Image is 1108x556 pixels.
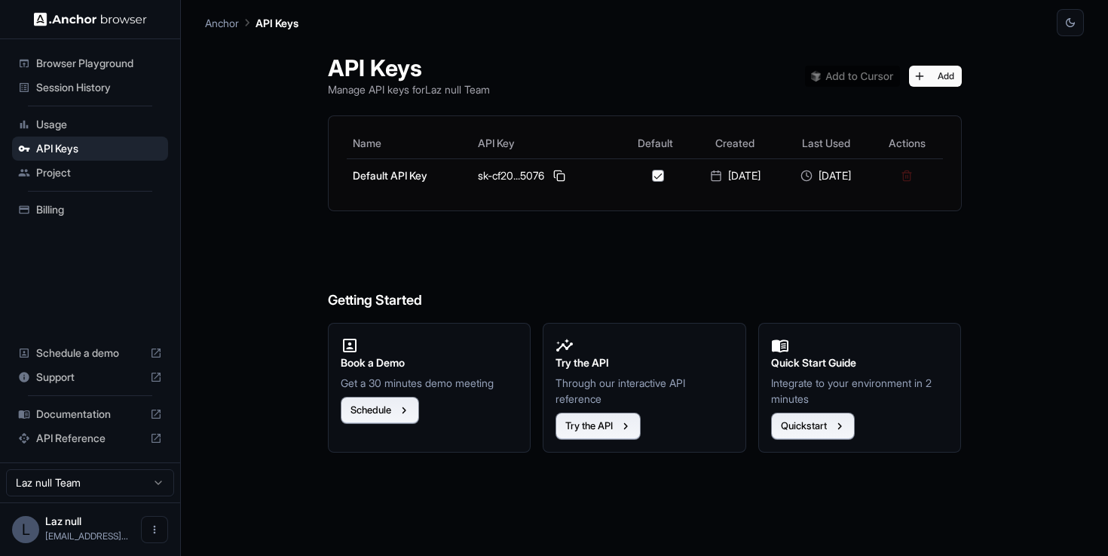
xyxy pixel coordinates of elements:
[556,375,733,407] p: Through our interactive API reference
[12,112,168,137] div: Usage
[36,202,162,217] span: Billing
[12,516,39,543] div: L
[12,75,168,100] div: Session History
[771,413,855,440] button: Quickstart
[45,515,81,527] span: Laz null
[12,137,168,161] div: API Keys
[871,128,942,158] th: Actions
[45,530,128,542] span: dimazkid@gmail.com
[36,431,144,446] span: API Reference
[556,413,641,440] button: Try the API
[781,128,871,158] th: Last Used
[328,54,490,81] h1: API Keys
[341,375,519,391] p: Get a 30 minutes demo meeting
[771,375,949,407] p: Integrate to your environment in 2 minutes
[787,168,865,183] div: [DATE]
[205,15,239,31] p: Anchor
[36,141,162,156] span: API Keys
[341,355,519,371] h2: Book a Demo
[771,355,949,371] h2: Quick Start Guide
[12,341,168,365] div: Schedule a demo
[36,117,162,132] span: Usage
[205,14,298,31] nav: breadcrumb
[328,229,962,312] h6: Getting Started
[36,407,144,422] span: Documentation
[34,12,147,26] img: Anchor Logo
[347,128,473,158] th: Name
[550,167,568,185] button: Copy API key
[472,128,620,158] th: API Key
[36,370,144,385] span: Support
[621,128,690,158] th: Default
[12,51,168,75] div: Browser Playground
[36,346,144,361] span: Schedule a demo
[696,168,774,183] div: [DATE]
[556,355,733,371] h2: Try the API
[478,167,614,185] div: sk-cf20...5076
[36,56,162,71] span: Browser Playground
[690,128,780,158] th: Created
[36,80,162,95] span: Session History
[12,426,168,450] div: API Reference
[141,516,168,543] button: Open menu
[12,198,168,222] div: Billing
[12,402,168,426] div: Documentation
[909,66,962,87] button: Add
[341,397,419,424] button: Schedule
[805,66,900,87] img: Add anchorbrowser MCP server to Cursor
[328,81,490,97] p: Manage API keys for Laz null Team
[12,161,168,185] div: Project
[347,158,473,192] td: Default API Key
[12,365,168,389] div: Support
[256,15,298,31] p: API Keys
[36,165,162,180] span: Project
